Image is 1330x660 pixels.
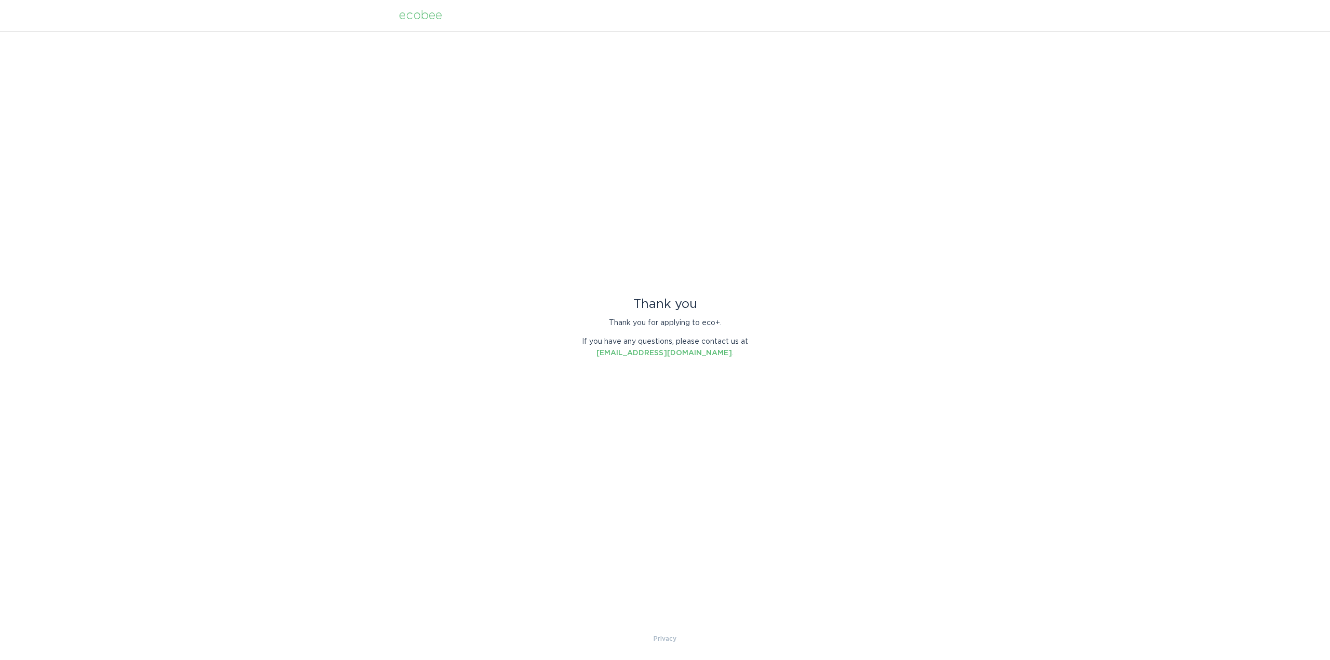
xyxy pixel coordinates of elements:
[574,299,756,310] div: Thank you
[596,349,732,357] a: [EMAIL_ADDRESS][DOMAIN_NAME]
[574,336,756,359] p: If you have any questions, please contact us at .
[574,317,756,329] p: Thank you for applying to eco+.
[654,633,676,644] a: Privacy Policy & Terms of Use
[399,10,442,21] div: ecobee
